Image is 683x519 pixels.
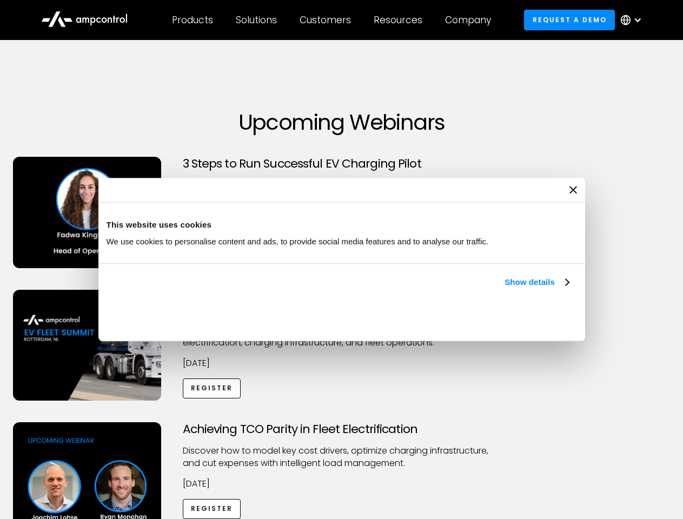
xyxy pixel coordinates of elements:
[374,14,422,26] div: Resources
[13,109,671,135] h1: Upcoming Webinars
[236,14,277,26] div: Solutions
[183,378,241,398] a: Register
[183,357,501,369] p: [DATE]
[183,445,501,469] p: Discover how to model key cost drivers, optimize charging infrastructure, and cut expenses with i...
[445,14,491,26] div: Company
[172,14,213,26] div: Products
[417,301,573,332] button: Okay
[524,10,615,30] a: Request a demo
[300,14,351,26] div: Customers
[107,218,577,231] div: This website uses cookies
[505,276,568,289] a: Show details
[183,478,501,490] p: [DATE]
[569,186,577,194] button: Close banner
[107,237,489,246] span: We use cookies to personalise content and ads, to provide social media features and to analyse ou...
[183,499,241,519] a: Register
[183,157,501,171] h3: 3 Steps to Run Successful EV Charging Pilot
[183,422,501,436] h3: Achieving TCO Parity in Fleet Electrification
